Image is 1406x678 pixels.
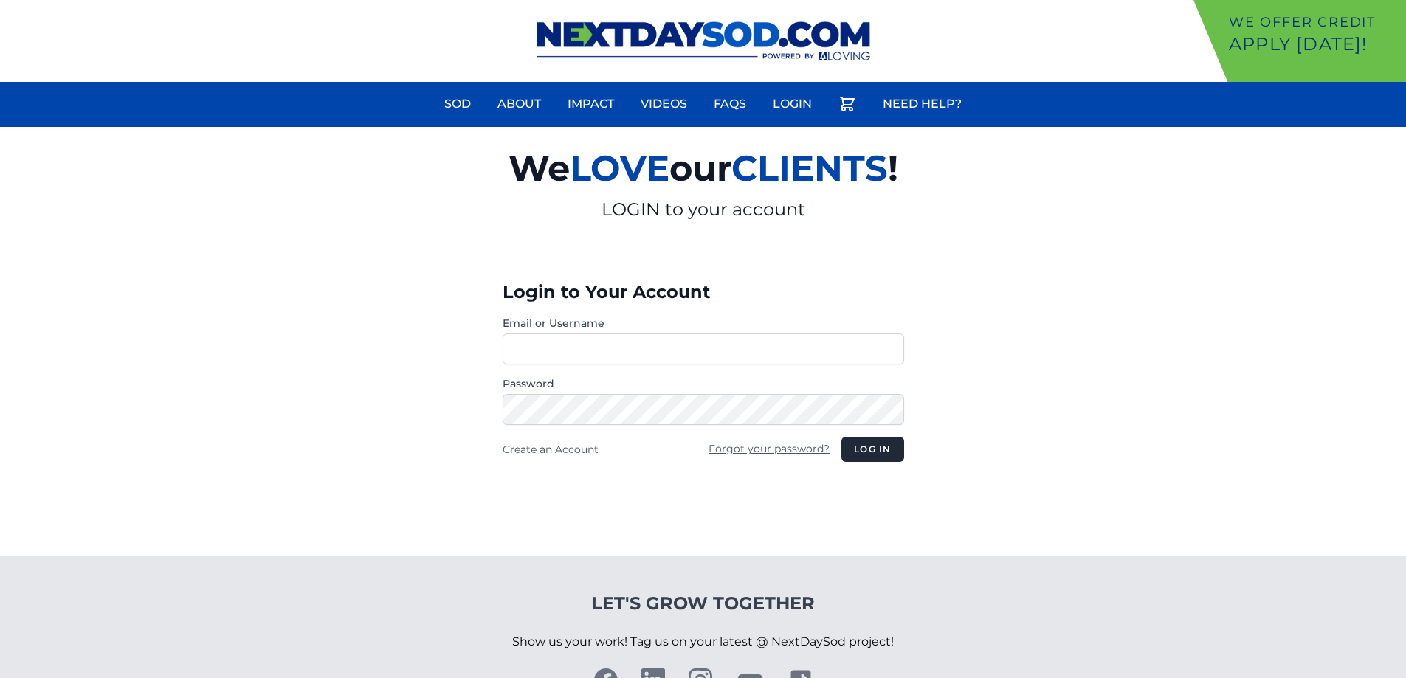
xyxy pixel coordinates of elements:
a: Create an Account [503,443,599,456]
a: FAQs [705,86,755,122]
a: Impact [559,86,623,122]
a: Need Help? [874,86,971,122]
a: Login [764,86,821,122]
p: Show us your work! Tag us on your latest @ NextDaySod project! [512,615,894,668]
p: Apply [DATE]! [1229,32,1400,56]
a: Forgot your password? [709,442,830,455]
button: Log in [841,437,903,462]
h4: Let's Grow Together [512,592,894,615]
p: LOGIN to your account [337,198,1069,221]
label: Email or Username [503,316,904,331]
span: LOVE [570,147,669,190]
label: Password [503,376,904,391]
a: Sod [435,86,480,122]
a: Videos [632,86,696,122]
a: About [489,86,550,122]
h3: Login to Your Account [503,280,904,304]
span: CLIENTS [731,147,888,190]
h2: We our ! [337,139,1069,198]
p: We offer Credit [1229,12,1400,32]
